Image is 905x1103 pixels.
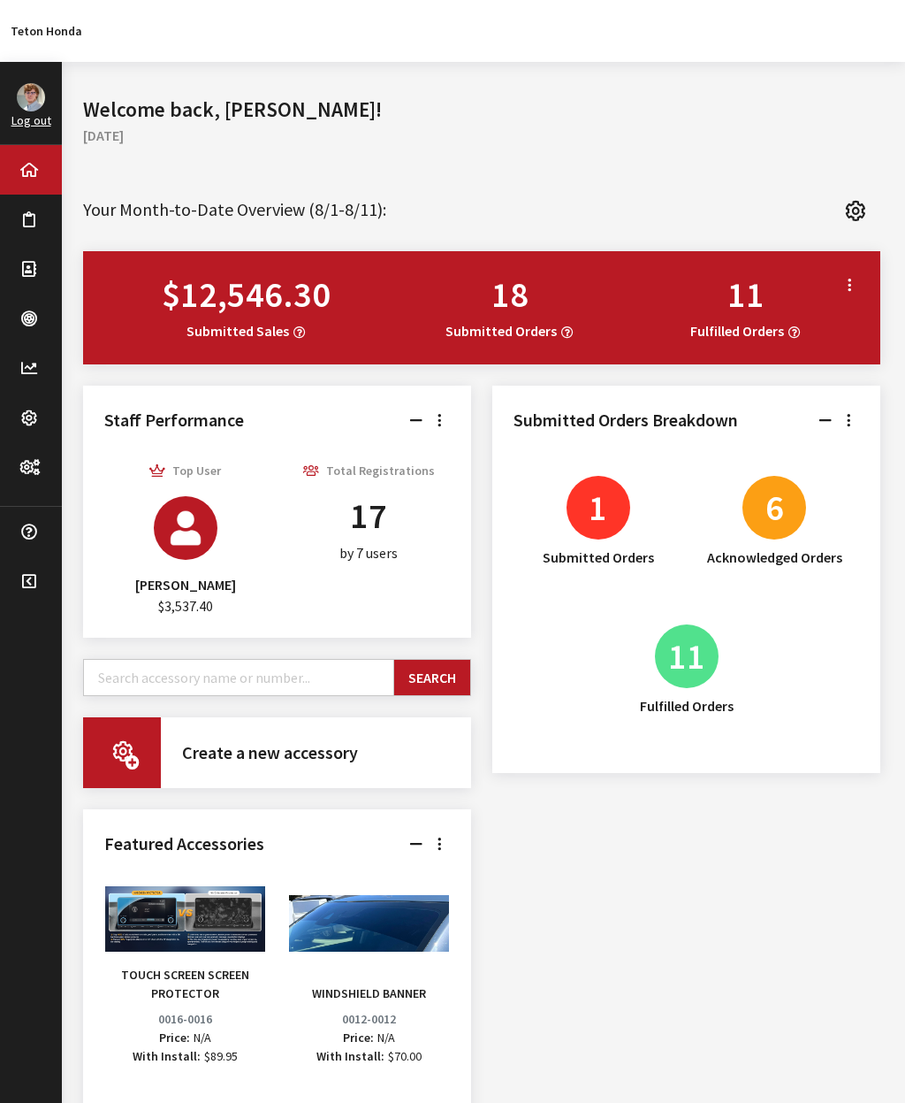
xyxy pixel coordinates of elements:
a: 11 Fulfilled Orders [609,624,764,716]
button: Search [393,659,471,696]
span: $70.00 [388,1048,422,1064]
div: 0012-0012 [289,1010,450,1029]
h4: Total Registrations [288,462,451,480]
div: Submitted Orders [543,547,654,568]
div: Create a new accessory [182,744,471,762]
div: WINDSHIELD BANNER [289,984,450,1003]
div: 17 [288,489,451,542]
a: 1 Submitted Orders [521,476,676,568]
h4: Top User [104,462,267,480]
a: Teton Honda [11,23,82,39]
span: N/A [377,1030,395,1046]
h2: Submitted Orders Breakdown [513,407,859,433]
span: [PERSON_NAME] [135,576,236,594]
div: 18 [445,272,574,317]
h2: Your Month-to-Date Overview (8/1-8/11): [83,196,386,223]
a: Collapse / Expand [406,412,428,430]
a: Create a new accessory [83,717,471,788]
span: Price: [343,1030,374,1046]
i: Collapse / Expand [816,413,836,429]
div: $3,537.40 [104,595,267,617]
button: Submitted Orders [560,323,574,343]
span: Submitted Orders [445,322,574,340]
h1: Welcome back, [PERSON_NAME]! [83,94,880,125]
a: Submitted Orders Breakdown Card options menu [839,407,859,435]
i: Settings [845,202,865,222]
img: Image for TOUCH SCREEN SCREEN PROTECTOR [105,886,265,952]
a: Log out [11,112,51,128]
i: Collapse / Expand [407,837,427,853]
span: Fulfilled Orders [690,322,802,340]
span: Submitted Sales [186,322,307,340]
div: Fulfilled Orders [640,695,734,716]
button: WINDSHIELD BANNER 0012-0012 Price:N/A With Install:$70.00 [288,885,451,1067]
button: TOUCH SCREEN SCREEN PROTECTOR 0016-0016 Price:N/A With Install:$89.95 [104,885,267,1067]
div: 11 [690,272,802,317]
a: 6 Acknowledged Orders [697,476,853,568]
img: BEN REED [154,496,217,560]
a: $12,546.30 Submitted Sales [162,272,331,343]
span: 6 [742,476,806,540]
button: Fulfilled Orders [787,323,802,343]
a: Highlights Card options menu [840,272,859,299]
span: $89.95 [204,1048,238,1064]
h2: Staff Performance [104,407,450,433]
div: Acknowledged Orders [707,547,842,568]
div: $12,546.30 [162,272,331,317]
i: Collapse / Expand [407,413,427,429]
div: 0016-0016 [105,1010,266,1029]
img: Tanner Crocker [17,83,45,111]
span: N/A [194,1030,211,1046]
button: Submitted Sales [293,323,307,343]
a: 11 Fulfilled Orders [690,272,802,343]
img: Image for WINDSHIELD BANNER [289,895,449,952]
a: Featured Accessories Card options menu [430,831,450,859]
h2: [DATE] [83,125,880,146]
a: Collapse / Expand [406,836,428,854]
div: TOUCH SCREEN SCREEN PROTECTOR [105,966,266,1003]
span: Price: [159,1030,190,1046]
a: Staff Performance Card options menu [430,407,450,435]
a: 18 Submitted Orders [445,272,574,343]
span: With Install: [316,1048,384,1064]
span: 11 [655,624,719,688]
h2: Featured Accessories [104,831,450,857]
span: With Install: [133,1048,201,1064]
span: 1 [567,476,630,540]
a: Collapse / Expand [815,412,837,430]
div: by 7 users [288,542,451,563]
input: Search accessory name or number... [83,659,394,696]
